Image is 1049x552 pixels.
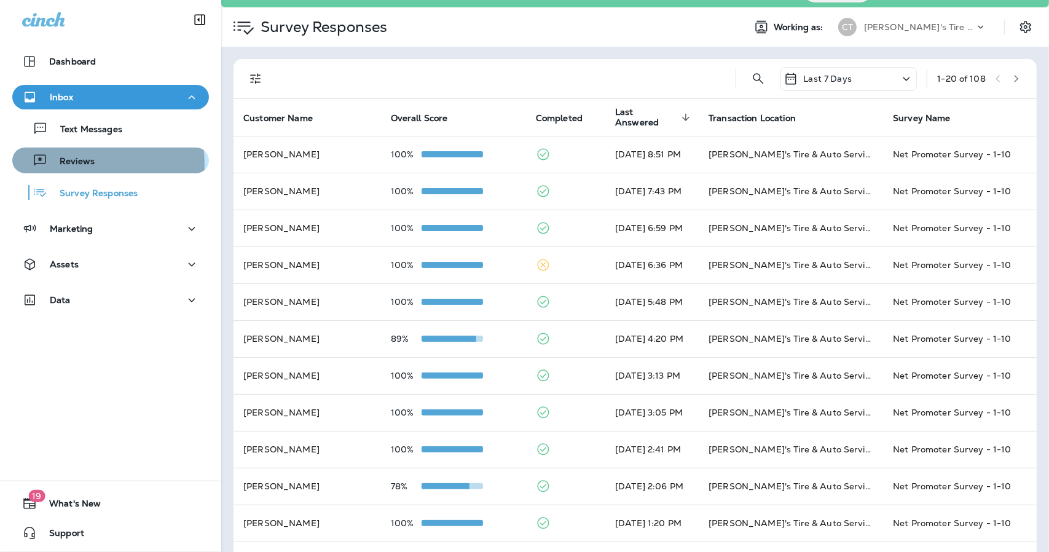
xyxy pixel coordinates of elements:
[391,371,422,380] p: 100%
[50,92,73,102] p: Inbox
[234,136,381,173] td: [PERSON_NAME]
[605,468,699,505] td: [DATE] 2:06 PM
[49,57,96,66] p: Dashboard
[391,149,422,159] p: 100%
[699,431,883,468] td: [PERSON_NAME]'s Tire & Auto Service | [GEOGRAPHIC_DATA]
[883,136,1037,173] td: Net Promoter Survey - 1-10
[234,357,381,394] td: [PERSON_NAME]
[243,113,313,124] span: Customer Name
[12,49,209,74] button: Dashboard
[699,283,883,320] td: [PERSON_NAME]'s Tire & Auto Service | [GEOGRAPHIC_DATA][PERSON_NAME]
[883,173,1037,210] td: Net Promoter Survey - 1-10
[774,22,826,33] span: Working as:
[50,295,71,305] p: Data
[699,394,883,431] td: [PERSON_NAME]'s Tire & Auto Service | [PERSON_NAME][GEOGRAPHIC_DATA]
[12,179,209,205] button: Survey Responses
[605,246,699,283] td: [DATE] 6:36 PM
[883,505,1037,542] td: Net Promoter Survey - 1-10
[605,357,699,394] td: [DATE] 3:13 PM
[615,107,678,128] span: Last Answered
[391,518,422,528] p: 100%
[391,113,448,124] span: Overall Score
[893,112,967,124] span: Survey Name
[605,210,699,246] td: [DATE] 6:59 PM
[234,283,381,320] td: [PERSON_NAME]
[234,320,381,357] td: [PERSON_NAME]
[605,394,699,431] td: [DATE] 3:05 PM
[883,320,1037,357] td: Net Promoter Survey - 1-10
[391,186,422,196] p: 100%
[50,259,79,269] p: Assets
[883,431,1037,468] td: Net Promoter Survey - 1-10
[605,136,699,173] td: [DATE] 8:51 PM
[12,252,209,277] button: Assets
[47,156,95,168] p: Reviews
[12,116,209,141] button: Text Messages
[391,481,422,491] p: 78%
[48,124,122,136] p: Text Messages
[605,320,699,357] td: [DATE] 4:20 PM
[37,528,84,543] span: Support
[12,85,209,109] button: Inbox
[391,444,422,454] p: 100%
[28,490,45,502] span: 19
[243,66,268,91] button: Filters
[883,468,1037,505] td: Net Promoter Survey - 1-10
[50,224,93,234] p: Marketing
[803,74,852,84] p: Last 7 Days
[391,223,422,233] p: 100%
[183,7,217,32] button: Collapse Sidebar
[234,505,381,542] td: [PERSON_NAME]
[234,246,381,283] td: [PERSON_NAME]
[883,283,1037,320] td: Net Promoter Survey - 1-10
[37,499,101,513] span: What's New
[699,173,883,210] td: [PERSON_NAME]'s Tire & Auto Service | [GEOGRAPHIC_DATA]
[391,112,464,124] span: Overall Score
[234,210,381,246] td: [PERSON_NAME]
[746,66,771,91] button: Search Survey Responses
[864,22,975,32] p: [PERSON_NAME]'s Tire & Auto
[12,288,209,312] button: Data
[12,521,209,545] button: Support
[699,505,883,542] td: [PERSON_NAME]'s Tire & Auto Service | [PERSON_NAME]
[709,113,796,124] span: Transaction Location
[12,216,209,241] button: Marketing
[536,112,599,124] span: Completed
[605,283,699,320] td: [DATE] 5:48 PM
[605,505,699,542] td: [DATE] 1:20 PM
[536,113,583,124] span: Completed
[699,136,883,173] td: [PERSON_NAME]'s Tire & Auto Service | [PERSON_NAME][GEOGRAPHIC_DATA]
[256,18,387,36] p: Survey Responses
[47,188,138,200] p: Survey Responses
[883,394,1037,431] td: Net Promoter Survey - 1-10
[838,18,857,36] div: CT
[391,260,422,270] p: 100%
[699,246,883,283] td: [PERSON_NAME]'s Tire & Auto Service | [PERSON_NAME]
[234,431,381,468] td: [PERSON_NAME]
[699,320,883,357] td: [PERSON_NAME]'s Tire & Auto Service | [PERSON_NAME]
[605,173,699,210] td: [DATE] 7:43 PM
[391,408,422,417] p: 100%
[234,468,381,505] td: [PERSON_NAME]
[709,112,812,124] span: Transaction Location
[893,113,951,124] span: Survey Name
[12,148,209,173] button: Reviews
[605,431,699,468] td: [DATE] 2:41 PM
[883,357,1037,394] td: Net Promoter Survey - 1-10
[883,210,1037,246] td: Net Promoter Survey - 1-10
[699,210,883,246] td: [PERSON_NAME]'s Tire & Auto Service | [GEOGRAPHIC_DATA]
[391,297,422,307] p: 100%
[937,74,986,84] div: 1 - 20 of 108
[12,491,209,516] button: 19What's New
[391,334,422,344] p: 89%
[699,468,883,505] td: [PERSON_NAME]'s Tire & Auto Service | [GEOGRAPHIC_DATA][PERSON_NAME]
[1015,16,1037,38] button: Settings
[243,112,329,124] span: Customer Name
[699,357,883,394] td: [PERSON_NAME]'s Tire & Auto Service | [PERSON_NAME]
[234,173,381,210] td: [PERSON_NAME]
[234,394,381,431] td: [PERSON_NAME]
[883,246,1037,283] td: Net Promoter Survey - 1-10
[615,107,694,128] span: Last Answered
